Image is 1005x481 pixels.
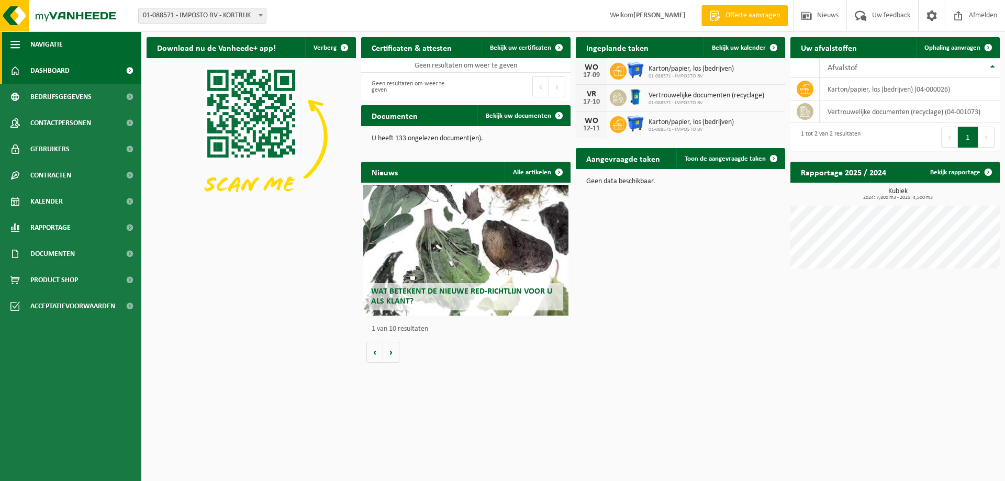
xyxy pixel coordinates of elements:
a: Alle artikelen [505,162,569,183]
span: Rapportage [30,215,71,241]
img: WB-0240-HPE-BE-09 [627,88,644,106]
span: 01-088571 - IMPOSTO BV - KORTRIJK [139,8,266,23]
p: 1 van 10 resultaten [372,326,565,333]
span: Contracten [30,162,71,188]
p: Geen data beschikbaar. [586,178,775,185]
span: Kalender [30,188,63,215]
span: Karton/papier, los (bedrijven) [649,65,734,73]
span: Verberg [314,44,337,51]
div: WO [581,117,602,125]
img: WB-1100-HPE-BE-01 [627,61,644,79]
h2: Aangevraagde taken [576,148,671,169]
span: 01-088571 - IMPOSTO BV - KORTRIJK [138,8,266,24]
div: VR [581,90,602,98]
a: Bekijk rapportage [922,162,999,183]
a: Wat betekent de nieuwe RED-richtlijn voor u als klant? [363,185,568,316]
h2: Download nu de Vanheede+ app! [147,37,286,58]
span: 01-088571 - IMPOSTO BV [649,100,764,106]
h2: Nieuws [361,162,408,182]
td: karton/papier, los (bedrijven) (04-000026) [820,78,1000,100]
span: Wat betekent de nieuwe RED-richtlijn voor u als klant? [371,287,552,306]
span: Bedrijfsgegevens [30,84,92,110]
div: WO [581,63,602,72]
div: 17-10 [581,98,602,106]
span: Gebruikers [30,136,70,162]
a: Toon de aangevraagde taken [676,148,784,169]
a: Offerte aanvragen [701,5,788,26]
button: Previous [532,76,549,97]
a: Bekijk uw kalender [703,37,784,58]
span: Karton/papier, los (bedrijven) [649,118,734,127]
h3: Kubiek [796,188,1000,200]
span: Navigatie [30,31,63,58]
span: 01-088571 - IMPOSTO BV [649,127,734,133]
span: Product Shop [30,267,78,293]
span: 2024: 7,800 m3 - 2025: 4,500 m3 [796,195,1000,200]
span: Bekijk uw kalender [712,44,766,51]
span: Documenten [30,241,75,267]
td: Geen resultaten om weer te geven [361,58,571,73]
button: Next [978,127,995,148]
a: Bekijk uw certificaten [482,37,569,58]
div: 17-09 [581,72,602,79]
button: Verberg [305,37,355,58]
span: Afvalstof [828,64,857,72]
span: Offerte aanvragen [723,10,783,21]
td: vertrouwelijke documenten (recyclage) (04-001073) [820,100,1000,123]
a: Bekijk uw documenten [477,105,569,126]
strong: [PERSON_NAME] [633,12,686,19]
span: Vertrouwelijke documenten (recyclage) [649,92,764,100]
h2: Documenten [361,105,428,126]
div: Geen resultaten om weer te geven [366,75,461,98]
span: Dashboard [30,58,70,84]
div: 1 tot 2 van 2 resultaten [796,126,861,149]
span: Acceptatievoorwaarden [30,293,115,319]
h2: Ingeplande taken [576,37,659,58]
span: Contactpersonen [30,110,91,136]
a: Ophaling aanvragen [916,37,999,58]
button: Vorige [366,342,383,363]
h2: Uw afvalstoffen [790,37,867,58]
img: WB-1100-HPE-BE-01 [627,115,644,132]
h2: Certificaten & attesten [361,37,462,58]
img: Download de VHEPlus App [147,58,356,215]
button: Next [549,76,565,97]
button: Previous [941,127,958,148]
button: Volgende [383,342,399,363]
span: Bekijk uw documenten [486,113,551,119]
div: 12-11 [581,125,602,132]
p: U heeft 133 ongelezen document(en). [372,135,560,142]
span: Toon de aangevraagde taken [685,155,766,162]
h2: Rapportage 2025 / 2024 [790,162,897,182]
span: Bekijk uw certificaten [490,44,551,51]
button: 1 [958,127,978,148]
span: Ophaling aanvragen [924,44,980,51]
span: 01-088571 - IMPOSTO BV [649,73,734,80]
